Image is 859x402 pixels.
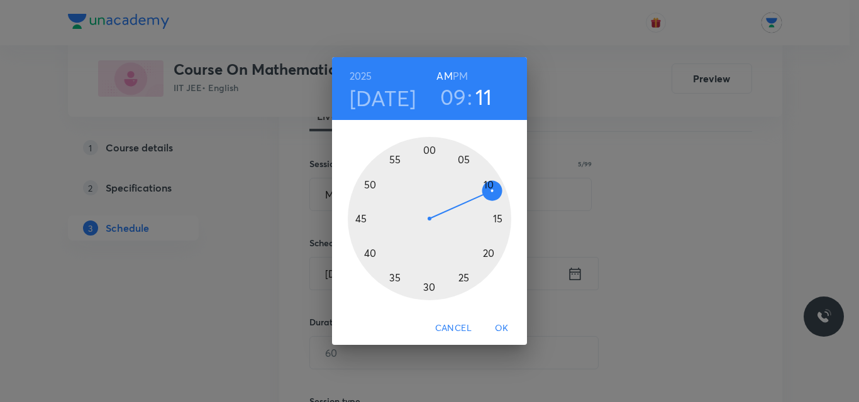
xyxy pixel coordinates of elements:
span: Cancel [435,320,472,336]
span: OK [487,320,517,336]
button: PM [453,67,468,85]
button: Cancel [430,317,477,340]
button: 09 [440,84,467,110]
button: 11 [475,84,492,110]
h3: : [467,84,472,110]
button: AM [436,67,452,85]
button: OK [482,317,522,340]
button: 2025 [350,67,372,85]
button: [DATE] [350,85,416,111]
